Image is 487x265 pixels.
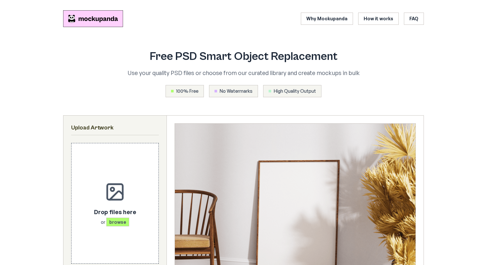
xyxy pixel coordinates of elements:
[301,13,353,25] a: Why Mockupanda
[220,88,253,94] span: No Watermarks
[404,13,424,25] a: FAQ
[63,10,123,27] a: Mockupanda home
[106,218,129,226] span: browse
[274,88,316,94] span: High Quality Output
[71,123,159,132] h2: Upload Artwork
[63,10,123,27] img: Mockupanda
[94,219,136,225] p: or
[99,50,388,63] h1: Free PSD Smart Object Replacement
[99,68,388,77] p: Use your quality PSD files or choose from our curated library and create mockups in bulk
[94,207,136,216] p: Drop files here
[358,13,399,25] a: How it works
[176,88,198,94] span: 100% Free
